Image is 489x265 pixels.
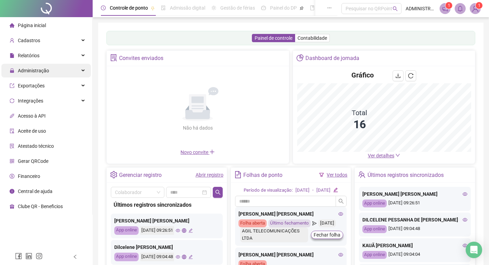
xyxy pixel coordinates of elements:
span: search [393,6,398,11]
div: - [312,187,314,194]
div: App online [362,225,387,233]
span: facebook [15,253,22,260]
a: Abrir registro [196,172,223,178]
span: Financeiro [18,173,40,179]
span: Gestão de férias [220,5,255,11]
span: Contabilidade [298,35,327,41]
span: user-add [10,38,14,43]
span: eye [463,243,467,248]
span: global [182,255,186,259]
div: [DATE] [316,187,330,194]
sup: Atualize o seu contato no menu Meus Dados [476,2,482,9]
span: home [10,23,14,28]
span: Integrações [18,98,43,104]
div: Não há dados [166,124,229,132]
span: Central de ajuda [18,189,53,194]
span: Administração [18,68,49,73]
span: sun [211,5,216,10]
span: eye [176,228,180,233]
div: Folha aberta [238,219,267,227]
span: info-circle [10,189,14,194]
span: notification [442,5,448,12]
div: [DATE] 09:04:04 [362,251,467,259]
div: DILCELENE PESSANHA DE [PERSON_NAME] [362,216,467,224]
span: eye [176,255,180,259]
div: Dilcelene [PERSON_NAME] [114,243,219,251]
span: dashboard [261,5,266,10]
span: Gerar QRCode [18,158,48,164]
span: eye [338,212,343,216]
div: Último fechamento [268,219,311,227]
div: [DATE] 09:04:48 [362,225,467,233]
div: Gerenciar registro [119,169,162,181]
span: edit [188,228,193,233]
div: App online [114,226,139,235]
span: instagram [36,253,43,260]
span: pushpin [300,6,304,10]
span: file-done [161,5,166,10]
div: [DATE] [295,187,310,194]
div: Open Intercom Messenger [466,242,482,258]
span: dollar [10,174,14,179]
div: AGIL TELECOMUNICAÇÕES LTDA [240,227,308,242]
span: down [395,153,400,158]
div: Convites enviados [119,52,163,64]
span: pushpin [151,6,155,10]
div: [DATE] [318,219,336,227]
div: [DATE] 09:26:51 [140,226,174,235]
span: global [182,228,186,233]
span: Novo convite [181,149,215,155]
div: Dashboard de jornada [305,52,359,64]
div: [DATE] 09:26:51 [362,200,467,207]
span: filter [319,172,324,177]
span: eye [463,192,467,196]
span: Relatórios [18,53,39,58]
span: edit [333,188,338,192]
span: search [338,198,344,204]
span: book [310,5,315,10]
span: team [358,171,365,178]
span: plus [209,149,215,155]
button: Fechar folha [311,231,343,239]
span: edit [188,255,193,259]
span: solution [10,144,14,148]
span: ADMINISTRADOR RSA [406,5,435,12]
span: audit [10,129,14,133]
span: file-text [234,171,242,178]
div: Período de visualização: [244,187,293,194]
div: [PERSON_NAME] [PERSON_NAME] [238,251,344,258]
span: Painel de controle [255,35,292,41]
div: [DATE] 09:04:48 [140,253,174,261]
div: Últimos registros sincronizados [114,201,220,209]
div: KAUÃ [PERSON_NAME] [362,242,467,249]
span: left [73,254,78,259]
a: Ver detalhes down [368,153,400,158]
span: bell [457,5,463,12]
span: Cadastros [18,38,40,43]
span: export [10,83,14,88]
span: Controle de ponto [110,5,148,11]
span: Ver detalhes [368,153,394,158]
span: linkedin [25,253,32,260]
span: Página inicial [18,23,46,28]
span: search [215,190,221,195]
span: sync [10,98,14,103]
span: Acesso à API [18,113,46,119]
span: Painel do DP [270,5,297,11]
span: setting [110,171,117,178]
span: eye [338,252,343,257]
div: [PERSON_NAME] [PERSON_NAME] [114,217,219,225]
span: Admissão digital [170,5,205,11]
span: qrcode [10,159,14,164]
div: App online [362,200,387,207]
sup: 1 [445,2,452,9]
div: [PERSON_NAME] [PERSON_NAME] [238,210,344,218]
span: eye [463,217,467,222]
span: lock [10,68,14,73]
span: Atestado técnico [18,143,54,149]
span: file [10,53,14,58]
span: 1 [448,3,450,8]
div: Folhas de ponto [243,169,282,181]
span: api [10,113,14,118]
span: ellipsis [327,5,332,10]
